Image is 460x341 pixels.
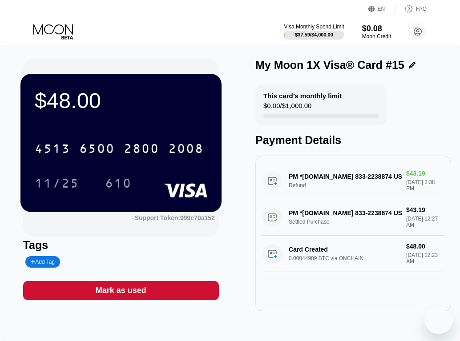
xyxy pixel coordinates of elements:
div: 610 [105,177,132,192]
div: Tags [23,239,219,252]
div: EN [368,4,395,13]
div: This card’s monthly limit [263,92,342,100]
div: FAQ [395,4,427,13]
div: My Moon 1X Visa® Card #15 [255,59,404,72]
div: Visa Monthly Spend Limit$37.59/$4,000.00 [284,24,344,40]
div: 6500 [79,143,115,157]
div: Mark as used [23,281,219,300]
div: Support Token: 999c70a152 [135,214,215,221]
div: Support Token:999c70a152 [135,214,215,221]
div: 11/25 [28,172,86,194]
div: FAQ [416,6,427,12]
div: 610 [98,172,138,194]
div: EN [378,6,385,12]
div: 11/25 [35,177,79,192]
div: 4513650028002008 [29,137,209,160]
div: $0.08 [362,24,391,33]
div: $48.00 [35,88,207,113]
iframe: Button to launch messaging window [424,305,453,334]
div: 2800 [124,143,159,157]
div: Add Tag [31,259,55,265]
div: $37.59 / $4,000.00 [295,32,333,37]
div: 2008 [168,143,204,157]
div: $0.00 / $1,000.00 [263,102,311,114]
div: Mark as used [96,285,146,296]
div: Add Tag [25,256,60,268]
div: 4513 [35,143,70,157]
div: Visa Monthly Spend Limit [284,24,344,30]
div: Payment Details [255,134,451,147]
div: Moon Credit [362,33,391,40]
div: $0.08Moon Credit [362,24,391,40]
